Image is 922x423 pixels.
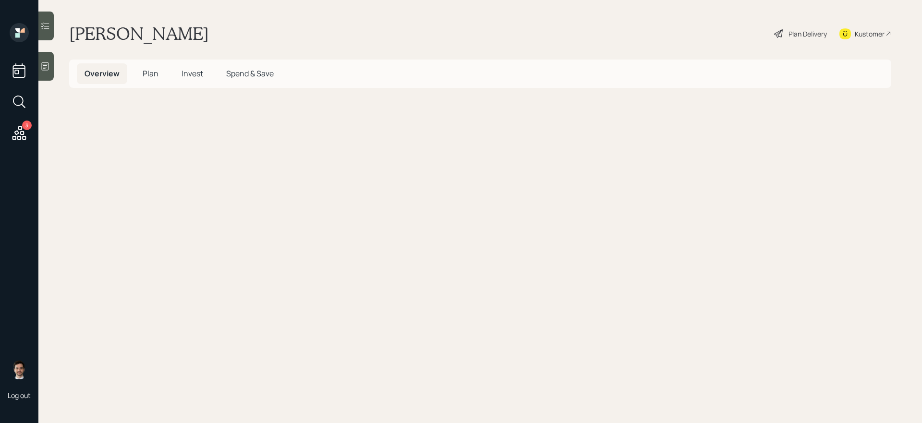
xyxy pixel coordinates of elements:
[855,29,885,39] div: Kustomer
[22,121,32,130] div: 3
[789,29,827,39] div: Plan Delivery
[69,23,209,44] h1: [PERSON_NAME]
[10,360,29,379] img: jonah-coleman-headshot.png
[85,68,120,79] span: Overview
[8,391,31,400] div: Log out
[226,68,274,79] span: Spend & Save
[182,68,203,79] span: Invest
[143,68,158,79] span: Plan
